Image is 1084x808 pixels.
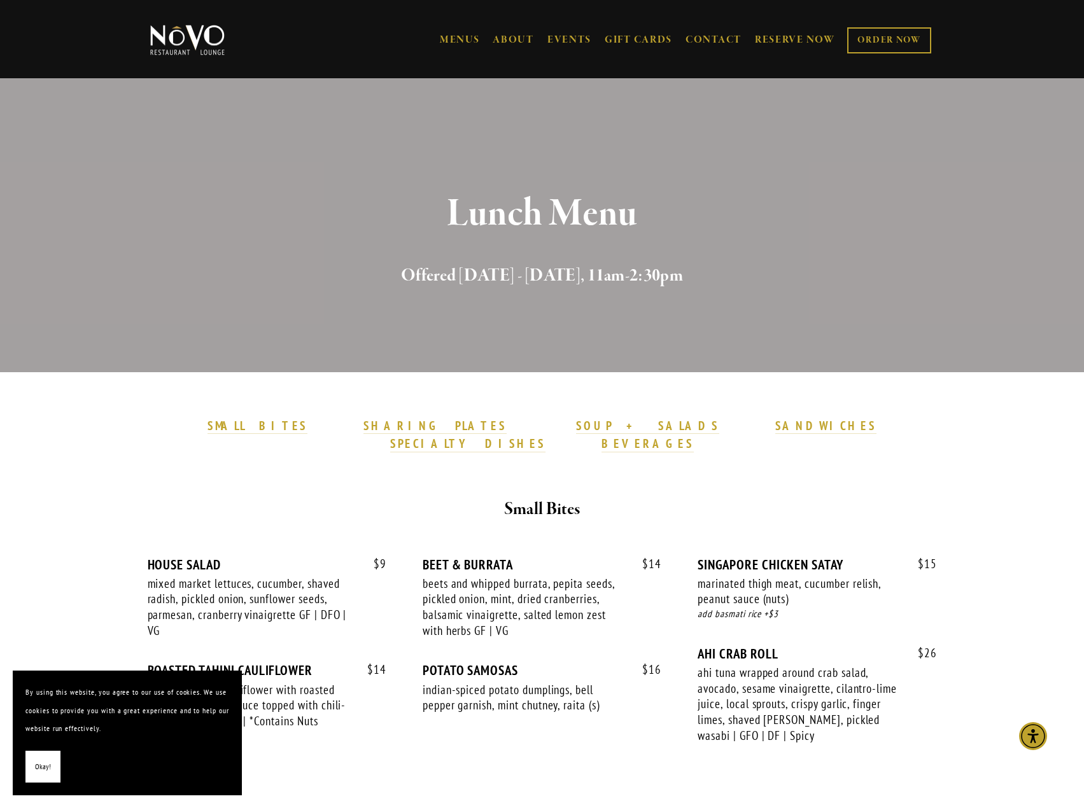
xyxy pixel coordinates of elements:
span: 26 [905,646,937,660]
span: 16 [630,662,661,677]
a: RESERVE NOW [755,28,835,52]
span: $ [374,556,380,571]
a: SOUP + SALADS [576,418,719,435]
span: $ [642,662,649,677]
strong: SMALL BITES [208,418,307,433]
div: ROASTED TAHINI CAULIFLOWER [148,662,386,678]
strong: BEVERAGES [602,436,694,451]
img: Novo Restaurant &amp; Lounge [148,24,227,56]
strong: SOUP + SALADS [576,418,719,433]
a: SMALL BITES [208,418,307,435]
div: add basmati rice +$3 [698,607,936,622]
p: By using this website, you agree to our use of cookies. We use cookies to provide you with a grea... [25,683,229,738]
a: ABOUT [493,34,534,46]
span: 14 [355,662,386,677]
div: POTATO SAMOSAS [423,662,661,678]
div: indian-spiced potato dumplings, bell pepper garnish, mint chutney, raita (s) [423,682,625,713]
span: 9 [361,557,386,571]
strong: SPECIALTY DISHES [390,436,546,451]
a: EVENTS [547,34,591,46]
a: GIFT CARDS [605,28,672,52]
button: Okay! [25,751,60,783]
div: ahi tuna wrapped around crab salad, avocado, sesame vinaigrette, cilantro-lime juice, local sprou... [698,665,900,744]
div: AHI CRAB ROLL [698,646,936,662]
h2: Offered [DATE] - [DATE], 11am-2:30pm [171,263,913,289]
a: CONTACT [686,28,742,52]
span: 15 [905,557,937,571]
strong: SANDWICHES [775,418,877,433]
a: SPECIALTY DISHES [390,436,546,452]
span: $ [367,662,374,677]
strong: SHARING PLATES [363,418,506,433]
div: baharat dusted cauliflower with roasted red pepper-tahini sauce topped with chili-lime cashews GF... [148,682,350,729]
section: Cookie banner [13,671,242,795]
a: SHARING PLATES [363,418,506,435]
div: marinated thigh meat, cucumber relish, peanut sauce (nuts) [698,576,900,607]
a: BEVERAGES [602,436,694,452]
div: BEET & BURRATA [423,557,661,573]
span: Okay! [35,758,51,776]
strong: Small Bites [504,498,580,520]
span: 14 [630,557,661,571]
h1: Lunch Menu [171,193,913,235]
a: SANDWICHES [775,418,877,435]
div: mixed market lettuces, cucumber, shaved radish, pickled onion, sunflower seeds, parmesan, cranber... [148,576,350,639]
a: MENUS [440,34,480,46]
span: $ [642,556,649,571]
div: beets and whipped burrata, pepita seeds, pickled onion, mint, dried cranberries, balsamic vinaigr... [423,576,625,639]
div: HOUSE SALAD [148,557,386,573]
a: ORDER NOW [847,27,931,53]
div: SINGAPORE CHICKEN SATAY [698,557,936,573]
span: $ [918,556,924,571]
span: $ [918,645,924,660]
div: Accessibility Menu [1019,722,1047,750]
